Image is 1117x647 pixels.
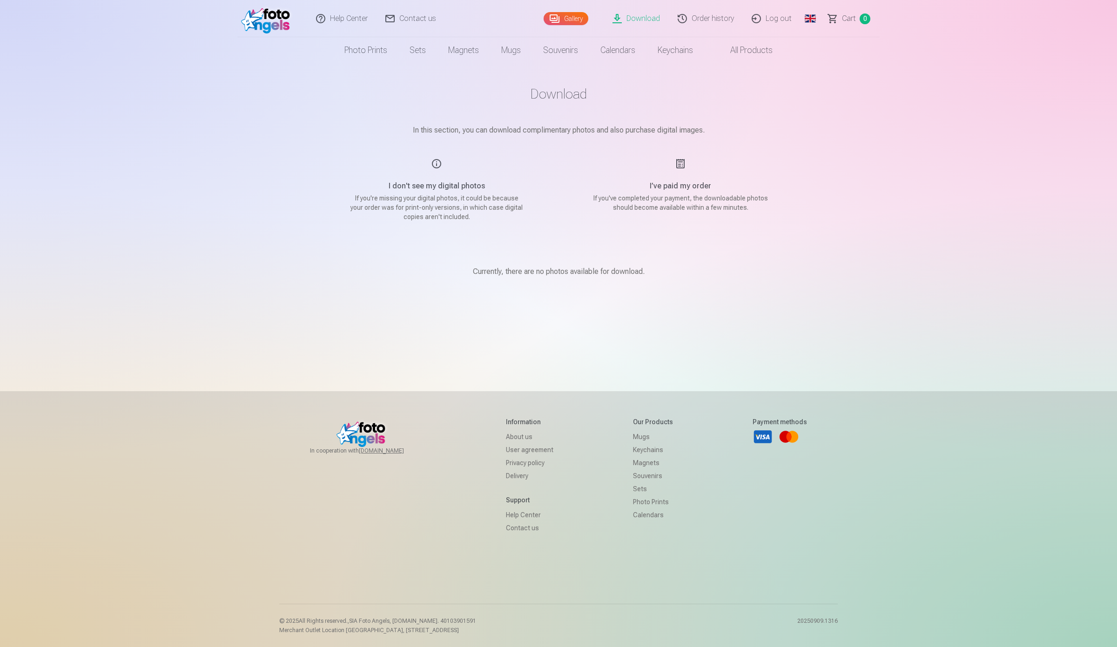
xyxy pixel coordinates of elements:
[473,266,645,277] p: Currently, there are no photos available for download.
[842,13,856,24] span: Сart
[506,443,553,456] a: User agreement
[633,443,673,456] a: Keychains
[348,193,525,221] p: If you're missing your digital photos, it could be because your order was for print-only versions...
[633,482,673,495] a: Sets
[506,417,553,427] h5: Information
[633,495,673,508] a: Photo prints
[544,12,588,25] a: Gallery
[779,427,799,447] a: Mastercard
[326,86,791,102] h1: Download
[437,37,490,63] a: Magnets
[333,37,398,63] a: Photo prints
[633,430,673,443] a: Mugs
[506,456,553,469] a: Privacy policy
[241,4,295,33] img: /fa1
[349,618,476,624] span: SIA Foto Angels, [DOMAIN_NAME]. 40103901591
[592,193,769,212] p: If you've completed your payment, the downloadable photos should become available within a few mi...
[506,508,553,521] a: Help Center
[633,456,673,469] a: Magnets
[398,37,437,63] a: Sets
[633,508,673,521] a: Calendars
[753,427,773,447] a: Visa
[506,430,553,443] a: About us
[589,37,646,63] a: Calendars
[506,495,553,505] h5: Support
[279,617,476,625] p: © 2025 All Rights reserved. ,
[704,37,784,63] a: All products
[490,37,532,63] a: Mugs
[633,417,673,427] h5: Our products
[633,469,673,482] a: Souvenirs
[310,447,426,454] span: In cooperation with
[646,37,704,63] a: Keychains
[592,180,769,192] h5: I’ve paid my order
[279,627,476,634] p: Merchant Outlet Location [GEOGRAPHIC_DATA], [STREET_ADDRESS]
[797,617,838,634] p: 20250909.1316
[506,521,553,534] a: Contact us
[532,37,589,63] a: Souvenirs
[860,13,870,24] span: 0
[359,447,426,454] a: [DOMAIN_NAME]
[753,417,807,427] h5: Payment methods
[326,125,791,136] p: In this section, you can download complimentary photos and also purchase digital images.
[348,180,525,192] h5: I don't see my digital photos
[506,469,553,482] a: Delivery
